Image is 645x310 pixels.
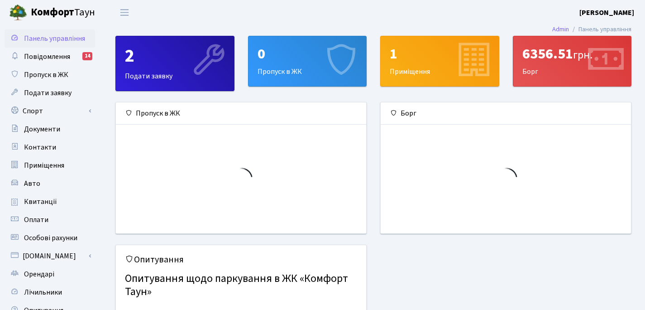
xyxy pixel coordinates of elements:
a: [PERSON_NAME] [579,7,634,18]
a: Лічильники [5,283,95,301]
a: Документи [5,120,95,138]
span: Квитанції [24,197,57,207]
a: Оплати [5,211,95,229]
span: Контакти [24,142,56,152]
b: [PERSON_NAME] [579,8,634,18]
h5: Опитування [125,254,357,265]
span: Особові рахунки [24,233,77,243]
button: Переключити навігацію [113,5,136,20]
div: Борг [381,102,631,125]
a: Admin [552,24,569,34]
span: Подати заявку [24,88,72,98]
span: Повідомлення [24,52,70,62]
div: Пропуск в ЖК [248,36,367,86]
nav: breadcrumb [539,20,645,39]
a: Особові рахунки [5,229,95,247]
a: Спорт [5,102,95,120]
span: Оплати [24,215,48,225]
div: 1 [390,45,490,63]
div: 2 [125,45,225,67]
span: Орендарі [24,269,54,279]
img: logo.png [9,4,27,22]
a: Повідомлення14 [5,48,95,66]
a: Орендарі [5,265,95,283]
a: 2Подати заявку [115,36,234,91]
a: Подати заявку [5,84,95,102]
b: Комфорт [31,5,74,19]
span: Таун [31,5,95,20]
a: Пропуск в ЖК [5,66,95,84]
a: Контакти [5,138,95,156]
div: Пропуск в ЖК [116,102,366,125]
span: грн. [573,47,592,63]
a: [DOMAIN_NAME] [5,247,95,265]
li: Панель управління [569,24,631,34]
div: 0 [258,45,358,63]
span: Пропуск в ЖК [24,70,68,80]
a: Приміщення [5,156,95,174]
a: 0Пропуск в ЖК [248,36,367,87]
span: Приміщення [24,160,64,170]
a: Квитанції [5,193,95,211]
a: Панель управління [5,29,95,48]
span: Документи [24,124,60,134]
div: 6356.51 [522,45,622,63]
div: Приміщення [381,36,499,86]
h4: Опитування щодо паркування в ЖК «Комфорт Таун» [125,269,357,302]
span: Лічильники [24,287,62,297]
span: Панель управління [24,34,85,44]
div: Борг [513,36,631,86]
span: Авто [24,179,40,189]
a: Авто [5,174,95,193]
div: Подати заявку [116,36,234,91]
a: 1Приміщення [380,36,499,87]
div: 14 [82,52,92,60]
